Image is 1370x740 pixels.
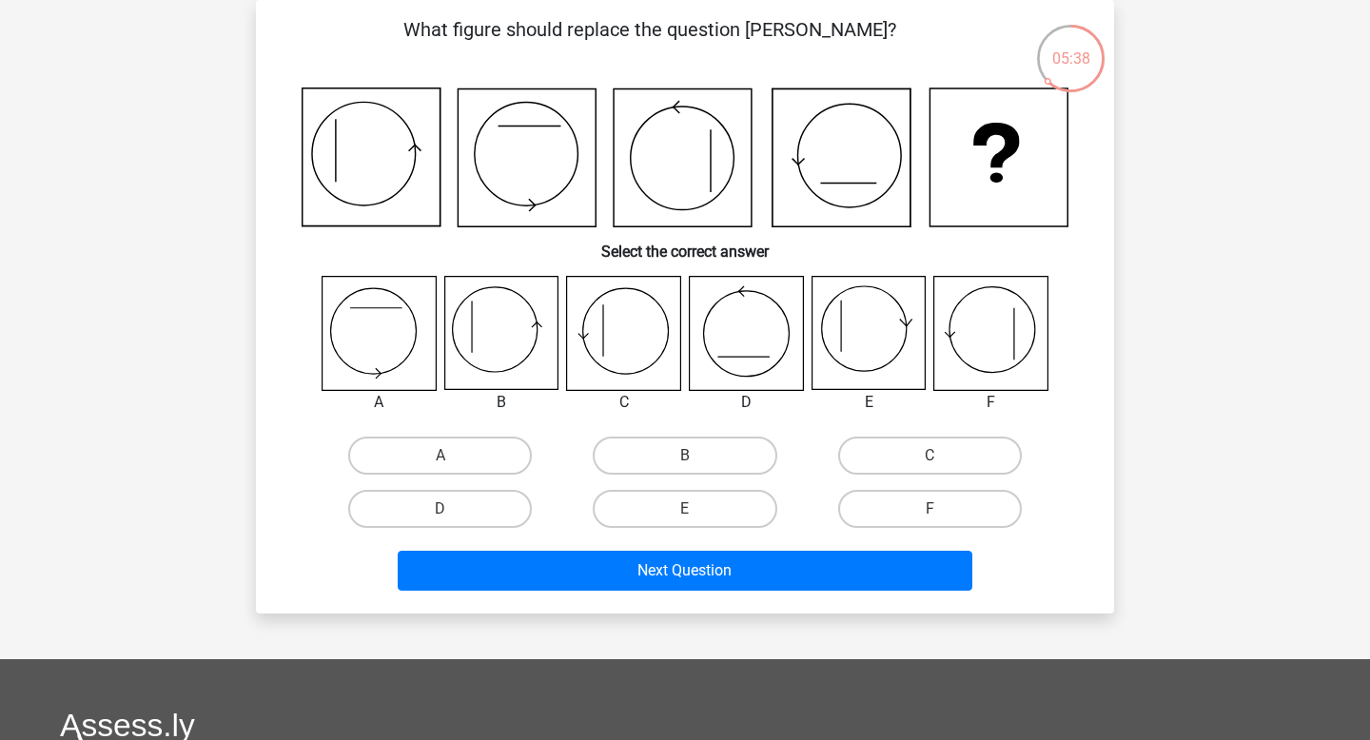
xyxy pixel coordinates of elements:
[430,391,574,414] div: B
[286,15,1012,72] p: What figure should replace the question [PERSON_NAME]?
[398,551,973,591] button: Next Question
[919,391,1063,414] div: F
[675,391,818,414] div: D
[307,391,451,414] div: A
[348,437,532,475] label: A
[348,490,532,528] label: D
[1035,23,1106,70] div: 05:38
[552,391,695,414] div: C
[593,437,776,475] label: B
[838,437,1022,475] label: C
[838,490,1022,528] label: F
[593,490,776,528] label: E
[797,391,941,414] div: E
[286,227,1084,261] h6: Select the correct answer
